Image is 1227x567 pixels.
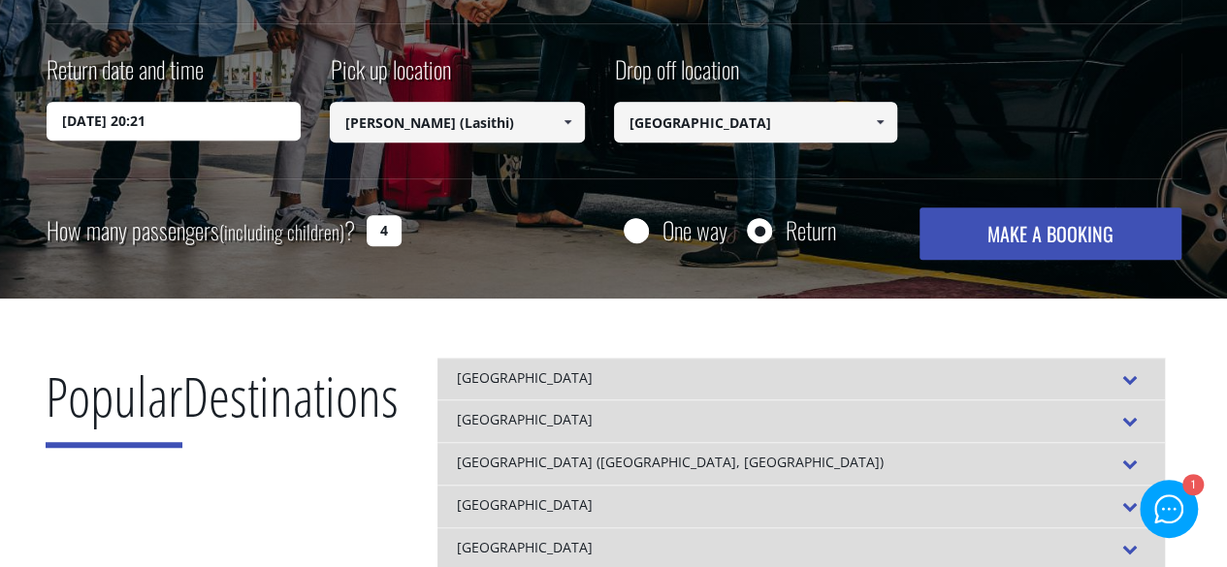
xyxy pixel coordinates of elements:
[330,102,585,142] input: Select pickup location
[662,218,727,242] label: One way
[864,102,896,142] a: Show All Items
[437,358,1165,400] div: [GEOGRAPHIC_DATA]
[437,399,1165,442] div: [GEOGRAPHIC_DATA]
[614,102,898,142] input: Select drop-off location
[219,217,344,246] small: (including children)
[614,52,739,102] label: Drop off location
[330,52,451,102] label: Pick up location
[46,358,399,462] h2: Destinations
[551,102,583,142] a: Show All Items
[46,359,182,448] span: Popular
[920,207,1180,260] button: MAKE A BOOKING
[437,485,1165,527] div: [GEOGRAPHIC_DATA]
[437,442,1165,485] div: [GEOGRAPHIC_DATA] ([GEOGRAPHIC_DATA], [GEOGRAPHIC_DATA])
[1182,474,1204,495] div: 1
[786,218,836,242] label: Return
[47,52,204,102] label: Return date and time
[47,207,355,255] label: How many passengers ?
